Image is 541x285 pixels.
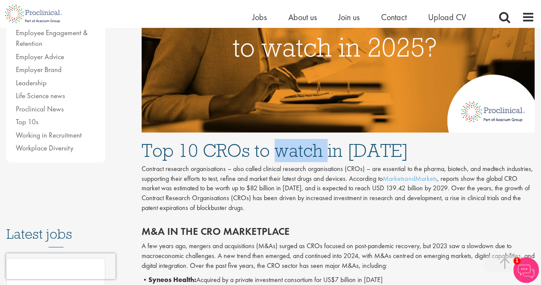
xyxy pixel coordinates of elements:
a: Life Science news [16,91,65,100]
h2: M&A in the CRO marketplace [142,226,535,237]
p: A few years ago, mergers and acquisitions (M&As) surged as CROs focused on post-pandemic recovery... [142,241,535,271]
a: MarketsandMarkets [383,174,437,183]
img: Chatbot [513,257,539,283]
b: Syneos Health: [148,275,196,284]
a: Contact [381,12,407,23]
a: Leadership [16,78,47,87]
span: 1 [513,257,520,264]
iframe: reCAPTCHA [6,253,115,279]
a: Proclinical News [16,104,64,114]
a: Jobs [252,12,267,23]
a: About us [288,12,317,23]
a: Working in Recruitment [16,130,82,140]
a: Employer Brand [16,65,62,74]
h3: Latest jobs [6,205,105,247]
a: Workplace Diversity [16,143,74,153]
p: • Acquired by a private investment consortium for US$7 billion in [DATE] [142,275,535,285]
p: Contract research organisations – also called clinical research organisations (CROs) – are essent... [142,164,535,213]
a: Join us [338,12,360,23]
h1: Top 10 CROs to watch in [DATE] [142,141,535,160]
a: Employer Advice [16,52,64,61]
a: Top 10s [16,117,38,126]
a: Upload CV [428,12,466,23]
